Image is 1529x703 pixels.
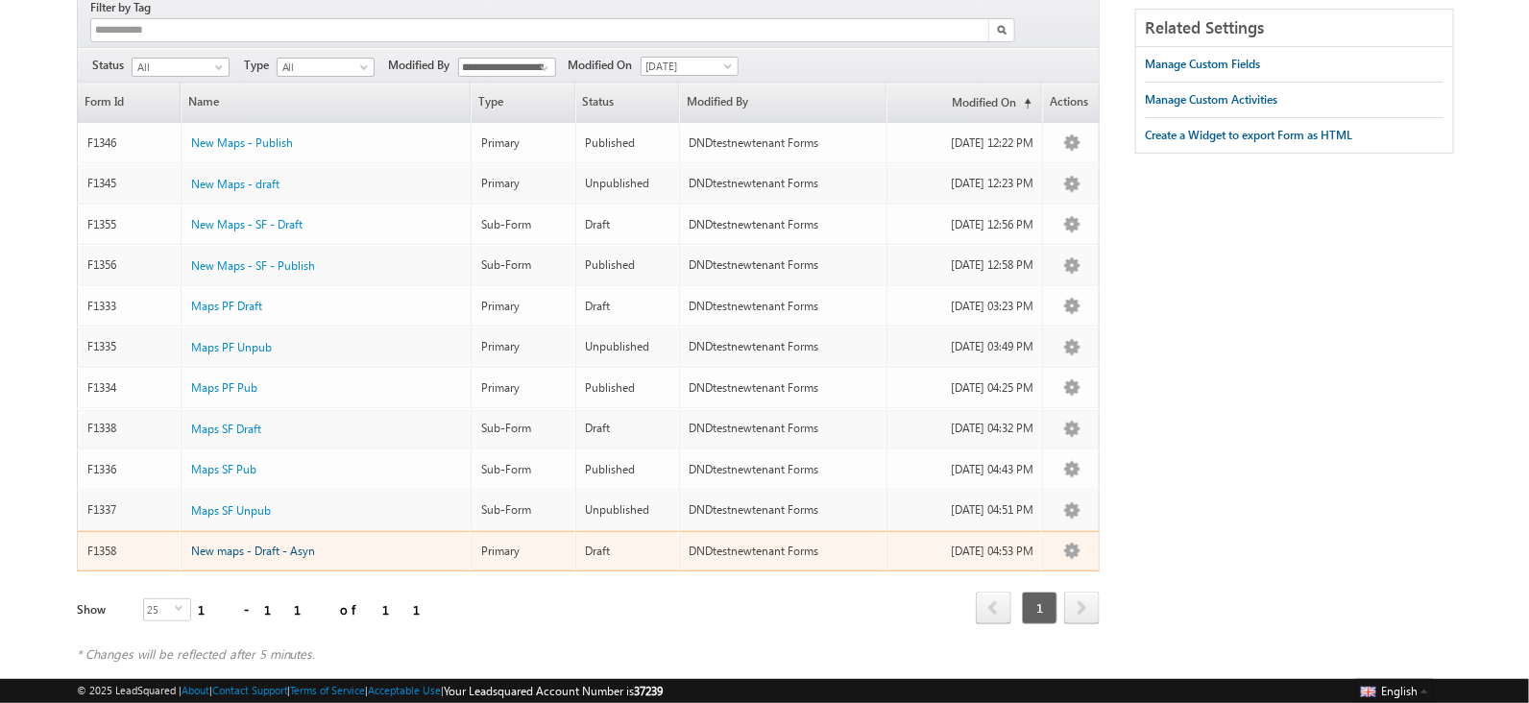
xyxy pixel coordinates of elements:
[191,134,293,152] a: New Maps - Publish
[586,216,670,233] div: Draft
[530,59,554,78] a: Show All Items
[481,379,566,397] div: Primary
[897,298,1033,315] div: [DATE] 03:23 PM
[997,25,1007,35] img: Search
[690,298,878,315] div: DNDtestnewtenant Forms
[1043,83,1099,122] span: Actions
[481,461,566,478] div: Sub-Form
[87,379,172,397] div: F1334
[1064,594,1100,624] a: next
[87,256,172,274] div: F1356
[586,298,670,315] div: Draft
[1146,127,1353,144] div: Create a Widget to export Form as HTML
[182,83,471,122] a: Name
[1022,592,1057,624] span: 1
[481,420,566,437] div: Sub-Form
[389,57,458,74] span: Modified By
[481,501,566,519] div: Sub-Form
[1146,47,1261,82] a: Manage Custom Fields
[191,421,261,438] a: Maps SF Draft
[144,599,175,620] span: 25
[472,83,573,122] span: Type
[191,461,256,478] a: Maps SF Pub
[481,175,566,192] div: Primary
[87,134,172,152] div: F1346
[690,175,878,192] div: DNDtestnewtenant Forms
[191,340,272,354] span: Maps PF Unpub
[586,379,670,397] div: Published
[690,420,878,437] div: DNDtestnewtenant Forms
[690,379,878,397] div: DNDtestnewtenant Forms
[481,256,566,274] div: Sub-Form
[244,57,277,74] span: Type
[132,58,230,77] a: All
[586,501,670,519] div: Unpublished
[897,461,1033,478] div: [DATE] 04:43 PM
[175,604,190,613] span: select
[191,379,257,397] a: Maps PF Pub
[586,175,670,192] div: Unpublished
[1146,118,1353,153] a: Create a Widget to export Form as HTML
[1136,10,1454,47] div: Related Settings
[87,501,172,519] div: F1337
[87,338,172,355] div: F1335
[1356,679,1433,702] button: English
[191,216,303,233] a: New Maps - SF - Draft
[586,256,670,274] div: Published
[87,175,172,192] div: F1345
[481,338,566,355] div: Primary
[680,83,886,122] a: Modified By
[690,543,878,560] div: DNDtestnewtenant Forms
[87,461,172,478] div: F1336
[897,256,1033,274] div: [DATE] 12:58 PM
[191,462,256,476] span: Maps SF Pub
[690,338,878,355] div: DNDtestnewtenant Forms
[87,543,172,560] div: F1358
[191,544,315,558] span: New maps - Draft - Asyn
[690,461,878,478] div: DNDtestnewtenant Forms
[87,216,172,233] div: F1355
[198,598,445,620] div: 1 - 11 of 11
[191,339,272,356] a: Maps PF Unpub
[92,57,132,74] span: Status
[77,682,664,700] span: © 2025 LeadSquared | | | | |
[897,216,1033,233] div: [DATE] 12:56 PM
[191,503,271,518] span: Maps SF Unpub
[976,594,1011,624] a: prev
[586,543,670,560] div: Draft
[191,298,262,315] a: Maps PF Draft
[897,379,1033,397] div: [DATE] 04:25 PM
[897,134,1033,152] div: [DATE] 12:22 PM
[1146,56,1261,73] div: Manage Custom Fields
[586,461,670,478] div: Published
[191,217,303,231] span: New Maps - SF - Draft
[1146,91,1278,109] div: Manage Custom Activities
[191,257,315,275] a: New Maps - SF - Publish
[191,502,271,520] a: Maps SF Unpub
[690,216,878,233] div: DNDtestnewtenant Forms
[77,645,1100,663] div: * Changes will be reflected after 5 minutes.
[87,420,172,437] div: F1338
[78,83,180,122] a: Form Id
[576,83,678,122] span: Status
[191,135,293,150] span: New Maps - Publish
[569,57,641,74] span: Modified On
[1381,684,1418,698] span: English
[191,543,315,560] a: New maps - Draft - Asyn
[481,216,566,233] div: Sub-Form
[641,57,739,76] a: [DATE]
[897,501,1033,519] div: [DATE] 04:51 PM
[1016,96,1031,111] span: (sorted ascending)
[635,684,664,698] span: 37239
[586,134,670,152] div: Published
[369,684,442,696] a: Acceptable Use
[481,543,566,560] div: Primary
[897,543,1033,560] div: [DATE] 04:53 PM
[277,58,375,77] a: All
[976,592,1011,624] span: prev
[191,177,279,191] span: New Maps - draft
[291,684,366,696] a: Terms of Service
[897,420,1033,437] div: [DATE] 04:32 PM
[690,134,878,152] div: DNDtestnewtenant Forms
[481,298,566,315] div: Primary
